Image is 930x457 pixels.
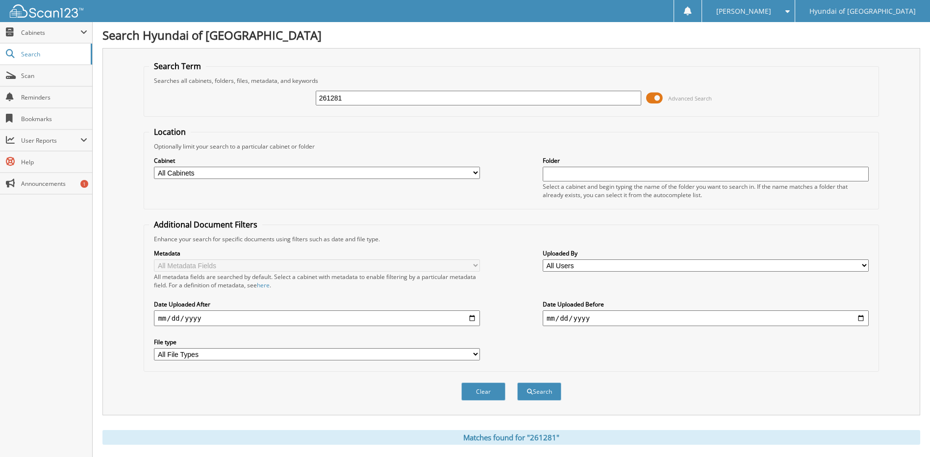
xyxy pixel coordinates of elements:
[809,8,916,14] span: Hyundai of [GEOGRAPHIC_DATA]
[543,300,869,308] label: Date Uploaded Before
[154,300,480,308] label: Date Uploaded After
[149,76,873,85] div: Searches all cabinets, folders, files, metadata, and keywords
[543,156,869,165] label: Folder
[149,61,206,72] legend: Search Term
[517,382,561,401] button: Search
[154,249,480,257] label: Metadata
[21,72,87,80] span: Scan
[668,95,712,102] span: Advanced Search
[543,310,869,326] input: end
[154,338,480,346] label: File type
[716,8,771,14] span: [PERSON_NAME]
[149,235,873,243] div: Enhance your search for specific documents using filters such as date and file type.
[543,249,869,257] label: Uploaded By
[21,28,80,37] span: Cabinets
[21,136,80,145] span: User Reports
[80,180,88,188] div: 1
[543,182,869,199] div: Select a cabinet and begin typing the name of the folder you want to search in. If the name match...
[149,219,262,230] legend: Additional Document Filters
[257,281,270,289] a: here
[154,310,480,326] input: start
[102,27,920,43] h1: Search Hyundai of [GEOGRAPHIC_DATA]
[149,142,873,151] div: Optionally limit your search to a particular cabinet or folder
[21,93,87,102] span: Reminders
[21,158,87,166] span: Help
[154,156,480,165] label: Cabinet
[21,115,87,123] span: Bookmarks
[149,127,191,137] legend: Location
[21,50,86,58] span: Search
[102,430,920,445] div: Matches found for "261281"
[21,179,87,188] span: Announcements
[154,273,480,289] div: All metadata fields are searched by default. Select a cabinet with metadata to enable filtering b...
[461,382,505,401] button: Clear
[10,4,83,18] img: scan123-logo-white.svg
